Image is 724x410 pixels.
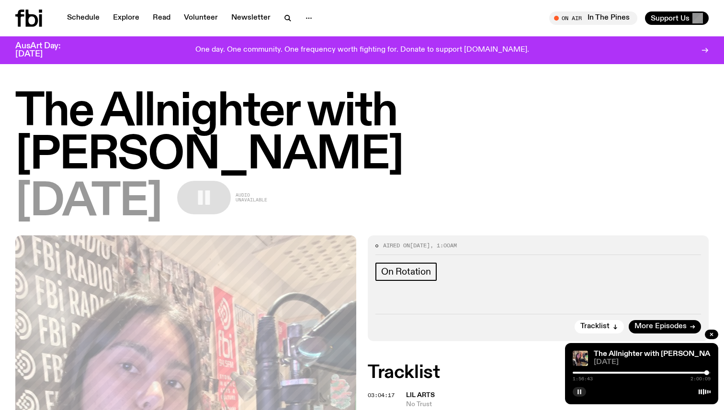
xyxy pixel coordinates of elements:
span: [DATE] [15,181,162,224]
span: 2:00:09 [690,377,711,381]
a: More Episodes [629,320,701,333]
h3: AusArt Day: [DATE] [15,42,77,58]
button: 03:04:17 [368,393,395,398]
span: 1:56:43 [573,377,593,381]
a: Volunteer [178,11,224,25]
a: Newsletter [226,11,276,25]
span: Aired on [383,242,410,249]
span: Audio unavailable [236,193,267,202]
h1: The Allnighter with [PERSON_NAME] [15,91,709,177]
span: , 1:00am [430,242,457,249]
a: Read [147,11,176,25]
h2: Tracklist [368,364,709,381]
span: Support Us [651,14,690,22]
span: On Rotation [381,266,431,277]
span: lil arts [406,392,435,399]
span: [DATE] [594,359,711,366]
span: [DATE] [410,242,430,249]
a: Schedule [61,11,105,25]
button: Tracklist [575,320,624,333]
span: More Episodes [634,323,687,330]
span: 03:04:17 [368,391,395,399]
span: No Trust [406,400,625,409]
a: On Rotation [375,263,437,281]
span: Tracklist [580,323,610,330]
p: One day. One community. One frequency worth fighting for. Donate to support [DOMAIN_NAME]. [195,46,529,55]
button: Support Us [645,11,709,25]
a: Explore [107,11,145,25]
button: On AirIn The Pines [549,11,637,25]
